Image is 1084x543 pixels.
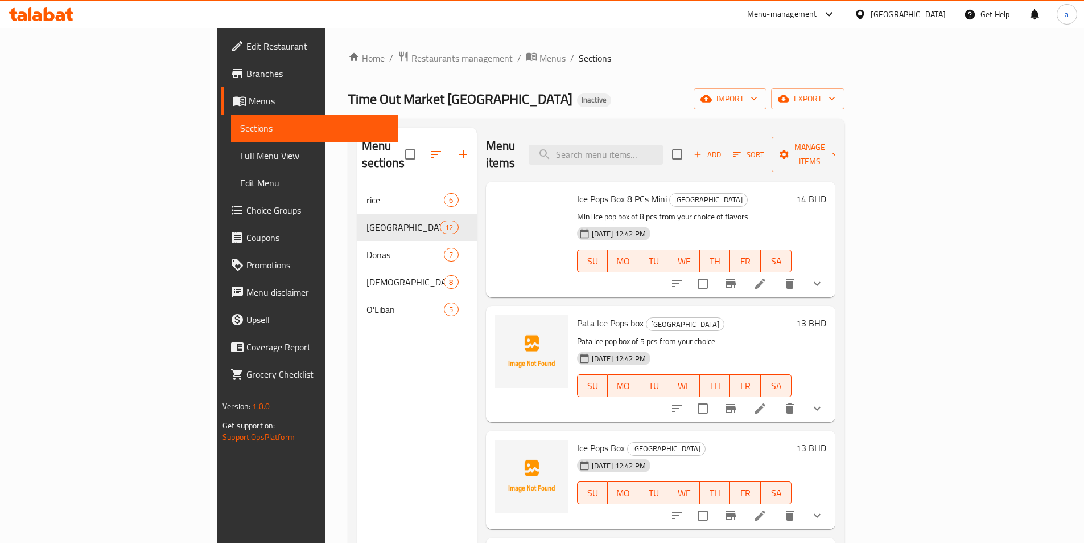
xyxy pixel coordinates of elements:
span: [DATE] 12:42 PM [587,353,650,364]
div: [GEOGRAPHIC_DATA] [871,8,946,21]
button: show more [803,270,831,297]
span: Get support on: [222,418,275,433]
button: Branch-specific-item [717,270,744,297]
span: Add [692,148,723,161]
button: Manage items [772,137,848,172]
button: sort-choices [663,502,691,529]
button: Add [689,146,726,164]
h6: 13 BHD [796,440,826,456]
div: items [444,275,458,289]
h6: 13 BHD [796,315,826,331]
button: FR [730,481,761,504]
button: TH [700,250,731,272]
span: MO [612,485,634,501]
span: Menus [539,51,566,65]
span: 5 [444,304,457,315]
button: SU [577,250,608,272]
img: Pata Ice Pops box [495,315,568,388]
div: Florencia [366,221,440,234]
span: MO [612,378,634,394]
button: import [694,88,766,109]
span: Sections [240,121,389,135]
div: O'Liban5 [357,296,477,323]
button: SU [577,374,608,397]
span: MO [612,253,634,270]
span: Edit Restaurant [246,39,389,53]
div: Florencia [627,442,706,456]
span: Full Menu View [240,149,389,162]
span: WE [674,485,695,501]
span: SA [765,485,787,501]
img: Ice Pops Box [495,440,568,513]
span: 1.0.0 [252,399,270,414]
button: WE [669,481,700,504]
button: SA [761,374,792,397]
span: SU [582,378,604,394]
div: Inactive [577,93,611,107]
span: Select all sections [398,142,422,166]
li: / [570,51,574,65]
span: 7 [444,250,457,260]
button: Sort [730,146,767,164]
button: delete [776,502,803,529]
span: Menus [249,94,389,108]
div: [GEOGRAPHIC_DATA]12 [357,214,477,241]
button: TH [700,481,731,504]
button: SA [761,250,792,272]
div: Donas7 [357,241,477,268]
button: SU [577,481,608,504]
a: Restaurants management [398,51,513,66]
span: [DEMOGRAPHIC_DATA] [366,275,444,289]
span: Select to update [691,272,715,296]
div: Florencia [646,317,724,331]
button: sort-choices [663,270,691,297]
a: Promotions [221,251,398,279]
span: a [1065,8,1069,21]
span: WE [674,378,695,394]
h2: Menu items [486,137,516,172]
a: Grocery Checklist [221,361,398,388]
a: Menu disclaimer [221,279,398,306]
nav: Menu sections [357,182,477,328]
span: Select section [665,142,689,166]
button: MO [608,481,638,504]
span: Choice Groups [246,203,389,217]
h6: 14 BHD [796,191,826,207]
button: delete [776,270,803,297]
span: Time Out Market [GEOGRAPHIC_DATA] [348,86,572,112]
a: Support.OpsPlatform [222,430,295,444]
div: Florencia [669,193,748,207]
span: O'Liban [366,303,444,316]
span: FR [735,378,756,394]
svg: Show Choices [810,402,824,415]
span: TU [643,378,665,394]
button: TU [638,481,669,504]
button: delete [776,395,803,422]
svg: Show Choices [810,277,824,291]
span: [GEOGRAPHIC_DATA] [366,221,440,234]
span: Version: [222,399,250,414]
span: TH [704,485,726,501]
a: Edit menu item [753,509,767,522]
span: 8 [444,277,457,288]
input: search [529,145,663,165]
p: Pata ice pop box of 5 pcs from your choice [577,334,792,349]
span: Branches [246,67,389,80]
a: Coupons [221,224,398,251]
span: Inactive [577,95,611,105]
span: TU [643,485,665,501]
div: Menu-management [747,7,817,21]
span: Ice Pops Box [577,439,625,456]
button: TU [638,374,669,397]
a: Choice Groups [221,197,398,224]
span: Restaurants management [411,51,513,65]
li: / [517,51,521,65]
span: FR [735,253,756,270]
a: Sections [231,115,398,142]
span: 6 [444,195,457,206]
span: Promotions [246,258,389,272]
span: export [780,92,835,106]
button: Branch-specific-item [717,502,744,529]
span: FR [735,485,756,501]
a: Edit Menu [231,169,398,197]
